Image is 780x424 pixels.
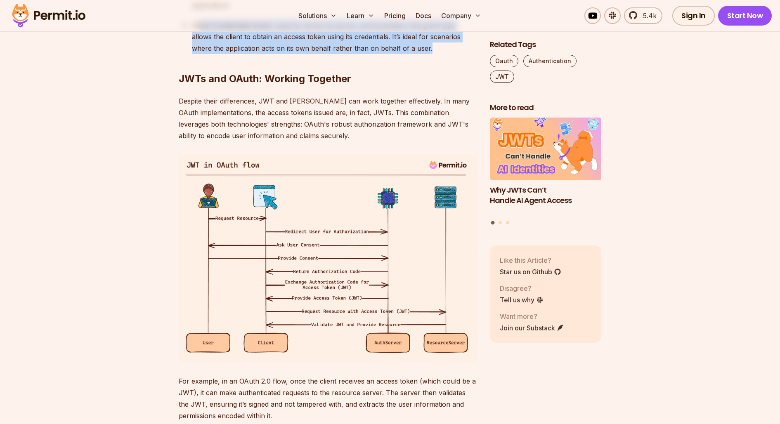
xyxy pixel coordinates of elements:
[295,7,340,24] button: Solutions
[500,311,564,321] p: Want more?
[491,221,495,225] button: Go to slide 1
[500,267,561,277] a: Star us on Github
[490,118,601,181] img: Why JWTs Can’t Handle AI Agent Access
[672,6,715,26] a: Sign In
[499,221,502,224] button: Go to slide 2
[490,103,601,113] h2: More to read
[490,55,518,67] a: Oauth
[718,6,772,26] a: Start Now
[506,221,509,224] button: Go to slide 3
[490,185,601,206] h3: Why JWTs Can’t Handle AI Agent Access
[412,7,435,24] a: Docs
[523,55,577,67] a: Authentication
[490,71,514,83] a: JWT
[179,73,351,85] strong: JWTs and OAuth: Working Together
[8,2,89,30] img: Permit logo
[490,118,601,216] a: Why JWTs Can’t Handle AI Agent AccessWhy JWTs Can’t Handle AI Agent Access
[500,255,561,265] p: Like this Article?
[179,155,477,362] img: Untitled (3) (1).png
[490,40,601,50] h2: Related Tags
[179,95,477,141] p: Despite their differences, JWT and [PERSON_NAME] can work together effectively. In many OAuth imp...
[490,118,601,216] li: 1 of 3
[192,19,477,54] div: : Used for server-to-server communication, this grant type allows the client to obtain an access ...
[490,118,601,226] div: Posts
[500,295,544,305] a: Tell us why
[343,7,378,24] button: Learn
[381,7,409,24] a: Pricing
[500,283,544,293] p: Disagree?
[500,323,564,333] a: Join our Substack
[624,7,662,24] a: 5.4k
[438,7,485,24] button: Company
[179,375,477,422] p: For example, in an OAuth 2.0 flow, once the client receives an access token (which could be a JWT...
[638,11,657,21] span: 5.4k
